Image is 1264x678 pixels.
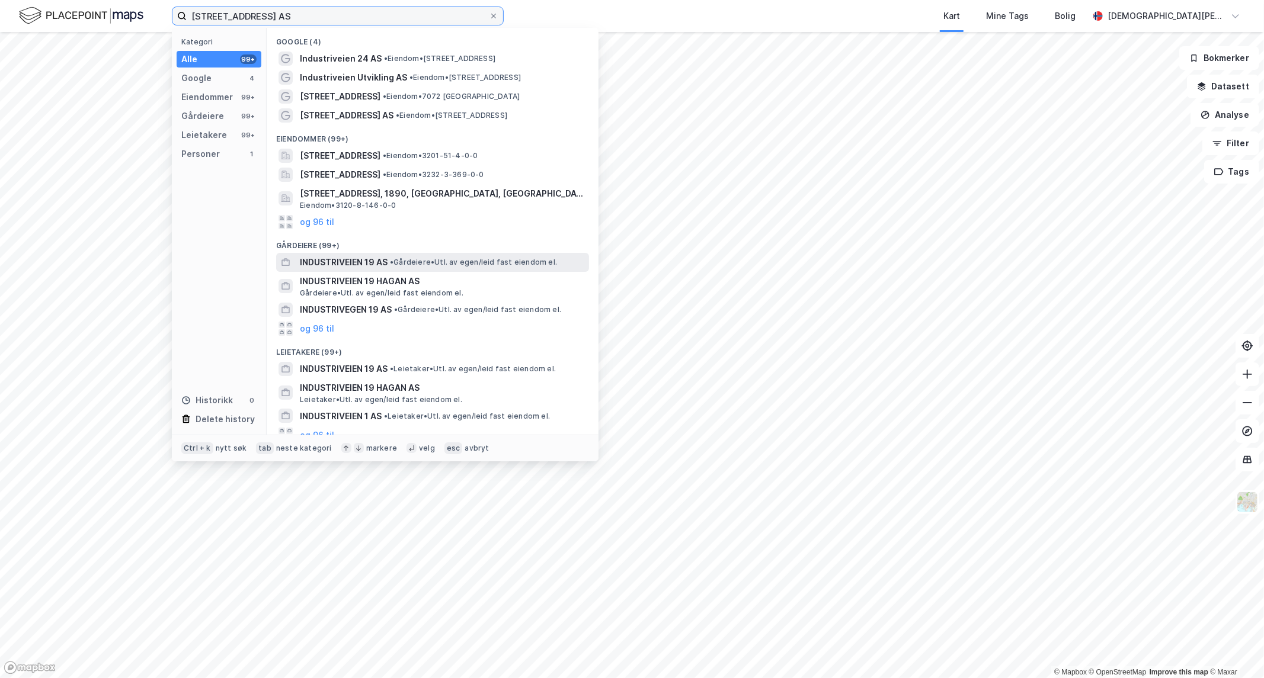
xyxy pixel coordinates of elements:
[300,362,388,376] span: INDUSTRIVEIEN 19 AS
[181,52,197,66] div: Alle
[409,73,413,82] span: •
[444,442,463,454] div: esc
[384,54,388,63] span: •
[300,409,382,423] span: INDUSTRIVEIEN 1 AS
[1205,621,1264,678] div: Kontrollprogram for chat
[384,412,550,421] span: Leietaker • Utl. av egen/leid fast eiendom el.
[300,428,334,442] button: og 96 til
[396,111,507,120] span: Eiendom • [STREET_ADDRESS]
[300,70,407,85] span: Industriveien Utvikling AS
[390,258,557,267] span: Gårdeiere • Utl. av egen/leid fast eiendom el.
[267,28,599,49] div: Google (4)
[187,7,489,25] input: Søk på adresse, matrikkel, gårdeiere, leietakere eller personer
[1204,160,1259,184] button: Tags
[366,444,397,453] div: markere
[19,5,143,26] img: logo.f888ab2527a4732fd821a326f86c7f29.svg
[181,393,233,407] div: Historikk
[943,9,960,23] div: Kart
[300,187,584,201] span: [STREET_ADDRESS], 1890, [GEOGRAPHIC_DATA], [GEOGRAPHIC_DATA]
[1108,9,1226,23] div: [DEMOGRAPHIC_DATA][PERSON_NAME]
[383,151,386,160] span: •
[390,364,556,374] span: Leietaker • Utl. av egen/leid fast eiendom el.
[1054,668,1087,676] a: Mapbox
[300,322,334,336] button: og 96 til
[181,37,261,46] div: Kategori
[1055,9,1076,23] div: Bolig
[247,149,257,159] div: 1
[240,54,257,64] div: 99+
[383,92,386,101] span: •
[390,258,393,266] span: •
[267,232,599,253] div: Gårdeiere (99+)
[394,305,561,314] span: Gårdeiere • Utl. av egen/leid fast eiendom el.
[419,444,435,453] div: velg
[394,305,398,314] span: •
[300,149,380,163] span: [STREET_ADDRESS]
[240,130,257,140] div: 99+
[247,396,257,405] div: 0
[1236,491,1259,513] img: Z
[300,395,462,404] span: Leietaker • Utl. av egen/leid fast eiendom el.
[300,201,396,210] span: Eiendom • 3120-8-146-0-0
[300,52,382,66] span: Industriveien 24 AS
[196,412,255,426] div: Delete history
[256,442,274,454] div: tab
[1150,668,1208,676] a: Improve this map
[465,444,489,453] div: avbryt
[267,338,599,359] div: Leietakere (99+)
[300,288,463,298] span: Gårdeiere • Utl. av egen/leid fast eiendom el.
[247,73,257,83] div: 4
[384,54,495,63] span: Eiendom • [STREET_ADDRESS]
[383,170,484,179] span: Eiendom • 3232-3-369-0-0
[181,109,224,123] div: Gårdeiere
[383,92,520,101] span: Eiendom • 7072 [GEOGRAPHIC_DATA]
[267,125,599,146] div: Eiendommer (99+)
[181,147,220,161] div: Personer
[1202,131,1259,155] button: Filter
[383,151,478,160] span: Eiendom • 3201-51-4-0-0
[383,170,386,179] span: •
[300,168,380,182] span: [STREET_ADDRESS]
[300,108,393,123] span: [STREET_ADDRESS] AS
[396,111,399,120] span: •
[1179,46,1259,70] button: Bokmerker
[300,89,380,104] span: [STREET_ADDRESS]
[1187,75,1259,98] button: Datasett
[216,444,247,453] div: nytt søk
[1205,621,1264,678] iframe: Chat Widget
[986,9,1029,23] div: Mine Tags
[409,73,521,82] span: Eiendom • [STREET_ADDRESS]
[300,274,584,288] span: INDUSTRIVEIEN 19 HAGAN AS
[390,364,393,373] span: •
[300,255,388,269] span: INDUSTRIVEIEN 19 AS
[181,128,227,142] div: Leietakere
[300,215,334,229] button: og 96 til
[181,442,213,454] div: Ctrl + k
[181,90,233,104] div: Eiendommer
[300,303,392,317] span: INDUSTRIVEGEN 19 AS
[181,71,212,85] div: Google
[1089,668,1147,676] a: OpenStreetMap
[300,381,584,395] span: INDUSTRIVEIEN 19 HAGAN AS
[4,661,56,674] a: Mapbox homepage
[1191,103,1259,127] button: Analyse
[240,111,257,121] div: 99+
[276,444,332,453] div: neste kategori
[384,412,388,420] span: •
[240,92,257,102] div: 99+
